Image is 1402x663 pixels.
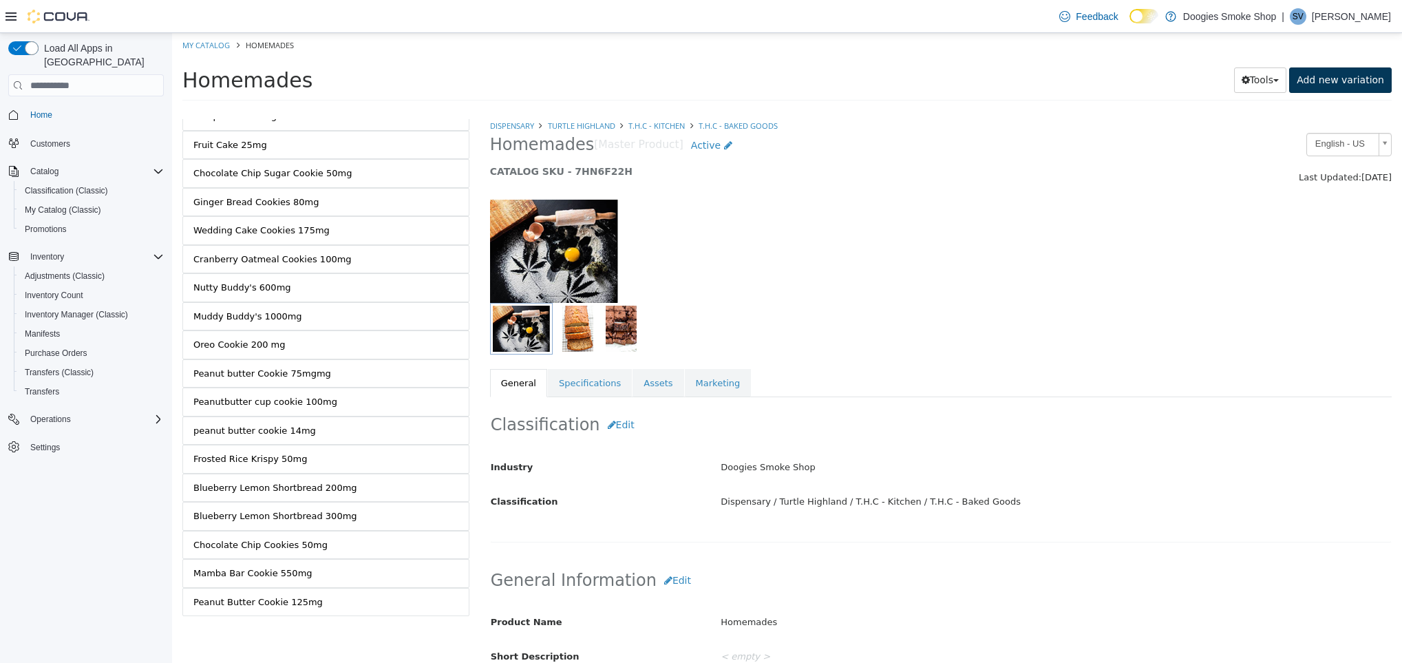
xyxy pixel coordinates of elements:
div: Peanut Butter Cookie 125mg [21,562,151,576]
span: Homemades [74,7,122,17]
div: Chocolate Chip Sugar Cookie 50mg [21,134,180,147]
span: Classification (Classic) [19,182,164,199]
h2: General Information [319,535,1219,560]
span: Catalog [25,163,164,180]
a: Promotions [19,221,72,238]
span: Transfers (Classic) [25,367,94,378]
div: Nutty Buddy's 600mg [21,248,119,262]
button: Adjustments (Classic) [14,266,169,286]
div: Mamba Bar Cookie 550mg [21,534,140,547]
a: Add new variation [1117,34,1220,60]
a: Dispensary [318,87,362,98]
span: Promotions [25,224,67,235]
button: Operations [3,410,169,429]
img: 150 [318,167,446,270]
button: Operations [25,411,76,428]
span: SV [1293,8,1304,25]
a: Manifests [19,326,65,342]
a: Classification (Classic) [19,182,114,199]
button: Tools [1062,34,1115,60]
button: Catalog [25,163,64,180]
div: Homemades [538,578,1229,602]
span: Adjustments (Classic) [19,268,164,284]
button: My Catalog (Classic) [14,200,169,220]
span: Active [519,107,549,118]
a: Settings [25,439,65,456]
div: < empty > [538,612,1229,636]
span: Settings [25,439,164,456]
a: Assets [460,336,511,365]
span: Inventory [25,249,164,265]
span: Short Description [319,618,407,629]
div: Muddy Buddy's 1000mg [21,277,130,291]
a: Marketing [513,336,580,365]
a: Home [25,107,58,123]
button: Transfers (Classic) [14,363,169,382]
span: My Catalog (Classic) [19,202,164,218]
button: Home [3,105,169,125]
button: Purchase Orders [14,344,169,363]
span: Feedback [1076,10,1118,23]
span: Purchase Orders [25,348,87,359]
button: Settings [3,437,169,457]
span: Transfers [25,386,59,397]
a: My Catalog (Classic) [19,202,107,218]
button: Classification (Classic) [14,181,169,200]
a: Purchase Orders [19,345,93,361]
span: Dark Mode [1129,23,1130,24]
span: Last Updated: [1127,139,1189,149]
span: Customers [25,134,164,151]
p: | [1282,8,1284,25]
button: Edit [428,379,470,405]
span: Inventory Manager (Classic) [25,309,128,320]
span: Transfers [19,383,164,400]
button: Inventory Count [14,286,169,305]
div: peanut butter cookie 14mg [21,391,144,405]
span: Home [30,109,52,120]
span: Catalog [30,166,59,177]
div: Blueberry Lemon Shortbread 200mg [21,448,185,462]
div: Fruit Cake 25mg [21,105,95,119]
div: Frosted Rice Krispy 50mg [21,419,136,433]
span: Load All Apps in [GEOGRAPHIC_DATA] [39,41,164,69]
input: Dark Mode [1129,9,1158,23]
span: [DATE] [1189,139,1220,149]
img: Cova [28,10,89,23]
a: Customers [25,136,76,152]
div: Cranberry Oatmeal Cookies 100mg [21,220,180,233]
div: Blueberry Lemon Shortbread 300mg [21,476,185,490]
button: Customers [3,133,169,153]
div: Ginger Bread Cookies 80mg [21,162,147,176]
span: Inventory [30,251,64,262]
a: Transfers [19,383,65,400]
span: Homemades [10,35,140,59]
span: Classification [319,463,386,474]
a: Feedback [1054,3,1123,30]
p: [PERSON_NAME] [1312,8,1391,25]
a: Adjustments (Classic) [19,268,110,284]
span: Transfers (Classic) [19,364,164,381]
button: Manifests [14,324,169,344]
h5: CATALOG SKU - 7HN6F22H [318,132,989,145]
div: Chocolate Chip Cookies 50mg [21,505,156,519]
div: Oreo Cookie 200 mg [21,305,114,319]
nav: Complex example [8,99,164,493]
span: Manifests [25,328,60,339]
a: Turtle Highland [376,87,443,98]
span: Home [25,106,164,123]
div: Wedding Cake Cookies 175mg [21,191,158,204]
span: Homemades [318,101,422,123]
button: Catalog [3,162,169,181]
button: Inventory Manager (Classic) [14,305,169,324]
span: Settings [30,442,60,453]
a: General [318,336,375,365]
button: Transfers [14,382,169,401]
button: Inventory [25,249,70,265]
a: Specifications [376,336,460,365]
small: [Master Product] [422,107,511,118]
span: Operations [25,411,164,428]
div: Sean Vaughn [1290,8,1306,25]
button: Edit [485,535,527,560]
button: Promotions [14,220,169,239]
button: Inventory [3,247,169,266]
